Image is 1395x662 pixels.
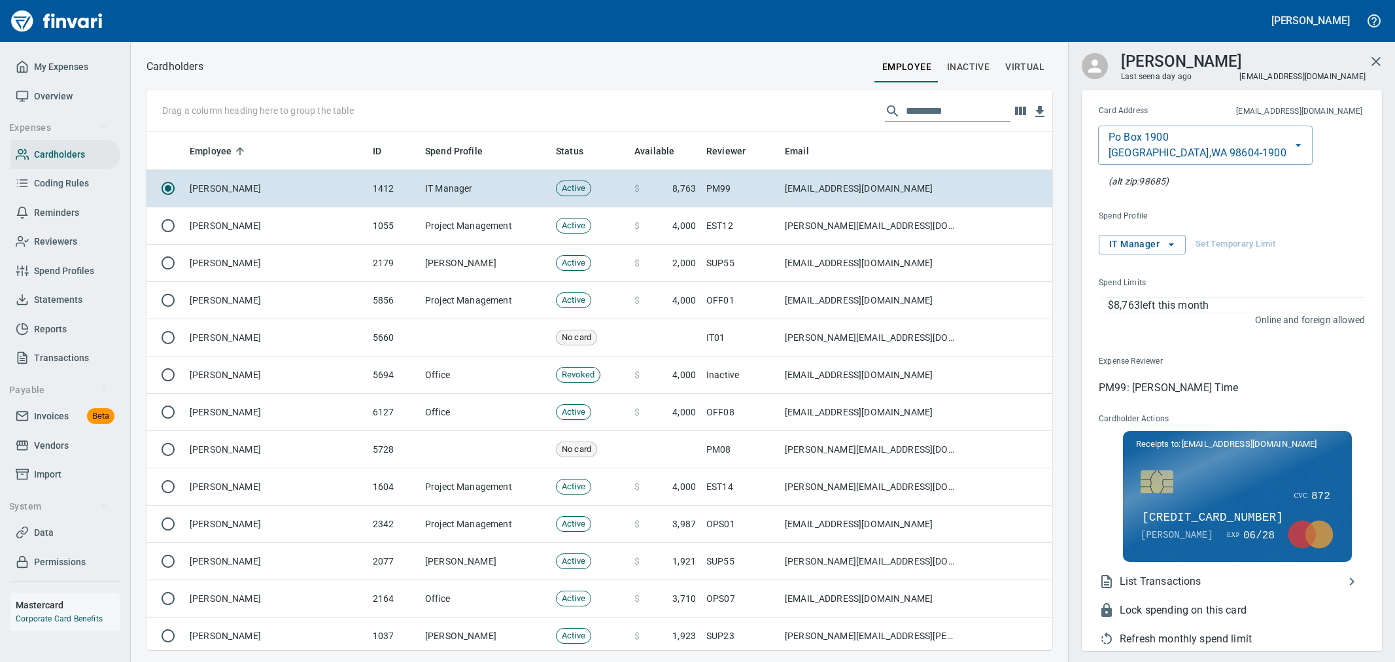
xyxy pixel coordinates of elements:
span: Active [557,555,591,568]
button: Payable [4,378,113,402]
span: $ [634,219,640,232]
span: 4,000 [672,480,696,493]
td: [EMAIL_ADDRESS][DOMAIN_NAME] [780,580,963,618]
span: Beta [87,409,114,424]
li: This will allow the the cardholder to use their full spend limit again [1088,625,1365,653]
nav: breadcrumb [146,59,203,75]
p: [PERSON_NAME] [1141,530,1219,541]
a: Vendors [10,431,120,461]
span: 8,763 [672,182,696,195]
span: Cardholders [34,147,85,163]
td: Office [420,357,551,394]
span: Set Temporary Limit [1196,237,1275,252]
span: Employee [190,143,249,159]
td: [PERSON_NAME] [184,319,368,357]
p: Cardholders [146,59,203,75]
span: Inactive [947,59,990,75]
span: Available [634,143,691,159]
td: [EMAIL_ADDRESS][DOMAIN_NAME] [780,245,963,282]
span: Import [34,466,61,483]
span: Revoked [557,369,600,381]
span: Reviewers [34,234,77,250]
td: OPS07 [701,580,780,618]
img: mastercard.svg [1281,514,1340,555]
button: Download table [1030,102,1050,122]
button: Po Box 1900[GEOGRAPHIC_DATA],WA 98604-1900 [1098,126,1313,165]
td: 2179 [368,245,420,282]
td: 5694 [368,357,420,394]
span: Invoices [34,408,69,425]
button: Set Temporary Limit [1192,235,1279,254]
span: Status [556,143,600,159]
td: [EMAIL_ADDRESS][DOMAIN_NAME] [780,282,963,319]
span: Expense Reviewer [1099,355,1262,368]
td: [PERSON_NAME] [184,468,368,506]
td: [EMAIL_ADDRESS][DOMAIN_NAME] [780,170,963,207]
td: [PERSON_NAME] [420,245,551,282]
td: 1037 [368,618,420,655]
span: Reports [34,321,67,338]
span: Overview [34,88,73,105]
span: Active [557,220,591,232]
span: $ [634,182,640,195]
td: IT Manager [420,170,551,207]
p: Po Box 1900 [1109,130,1169,145]
a: Transactions [10,343,120,373]
td: 1055 [368,207,420,245]
td: OFF08 [701,394,780,431]
span: IT Manager [1109,236,1175,253]
td: Project Management [420,282,551,319]
a: Cardholders [10,140,120,169]
h5: [PERSON_NAME] [1271,14,1350,27]
span: CVC [1294,492,1310,499]
td: Office [420,394,551,431]
span: employee [882,59,931,75]
span: $ [634,368,640,381]
td: [PERSON_NAME] [184,282,368,319]
a: My Expenses [10,52,120,82]
span: Employee [190,143,232,159]
span: Refresh monthly spend limit [1120,631,1365,647]
span: Status [556,143,583,159]
td: [PERSON_NAME] [184,245,368,282]
td: OFF01 [701,282,780,319]
span: EXP [1227,531,1242,538]
td: [PERSON_NAME] [420,618,551,655]
span: Statements [34,292,82,308]
span: Permissions [34,554,86,570]
span: This is the email address for cardholder receipts [1192,105,1362,118]
td: [EMAIL_ADDRESS][DOMAIN_NAME] [780,394,963,431]
span: Coding Rules [34,175,89,192]
span: 3,987 [672,517,696,531]
span: [EMAIL_ADDRESS][DOMAIN_NAME] [1238,71,1367,82]
p: Drag a column heading here to group the table [162,104,354,117]
td: Project Management [420,207,551,245]
td: SUP55 [701,245,780,282]
span: 4,000 [672,368,696,381]
button: [PERSON_NAME] [1268,10,1353,31]
span: $ [634,294,640,307]
span: ID [373,143,398,159]
td: 1604 [368,468,420,506]
td: [PERSON_NAME][EMAIL_ADDRESS][DOMAIN_NAME] [780,207,963,245]
span: $ [634,480,640,493]
td: IT01 [701,319,780,357]
span: Cardholder Actions [1099,413,1266,426]
time: a day ago [1156,72,1192,81]
span: Active [557,257,591,270]
span: Reviewer [706,143,746,159]
span: Active [557,294,591,307]
td: 2342 [368,506,420,543]
a: InvoicesBeta [10,402,120,431]
span: Spend Profile [1099,210,1255,223]
span: System [9,498,108,515]
a: Corporate Card Benefits [16,614,103,623]
span: 1,923 [672,629,696,642]
span: virtual [1005,59,1044,75]
span: 3,710 [672,592,696,605]
td: [PERSON_NAME][EMAIL_ADDRESS][DOMAIN_NAME] [780,431,963,468]
td: Project Management [420,506,551,543]
span: 872 [1310,490,1332,503]
td: 2164 [368,580,420,618]
span: Spend Profiles [34,263,94,279]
